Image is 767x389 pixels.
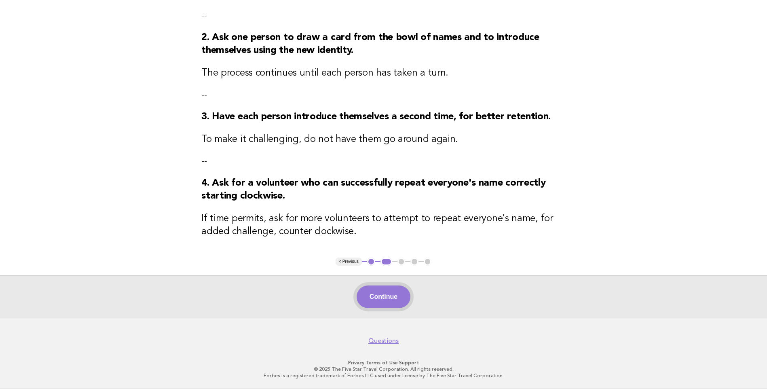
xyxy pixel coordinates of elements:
[136,359,631,366] p: · ·
[201,89,566,101] p: --
[357,285,410,308] button: Continue
[201,112,551,122] strong: 3. Have each person introduce themselves a second time, for better retention.
[348,360,364,366] a: Privacy
[399,360,419,366] a: Support
[201,156,566,167] p: --
[368,337,399,345] a: Questions
[136,372,631,379] p: Forbes is a registered trademark of Forbes LLC used under license by The Five Star Travel Corpora...
[201,10,566,21] p: --
[366,360,398,366] a: Terms of Use
[201,67,566,80] h3: The process continues until each person has taken a turn.
[201,33,539,55] strong: 2. Ask one person to draw a card from the bowl of names and to introduce themselves using the new...
[336,258,362,266] button: < Previous
[367,258,375,266] button: 1
[201,133,566,146] h3: To make it challenging, do not have them go around again.
[136,366,631,372] p: © 2025 The Five Star Travel Corporation. All rights reserved.
[380,258,392,266] button: 2
[201,178,545,201] strong: 4. Ask for a volunteer who can successfully repeat everyone's name correctly starting clockwise.
[201,212,566,238] h3: If time permits, ask for more volunteers to attempt to repeat everyone's name, for added challeng...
